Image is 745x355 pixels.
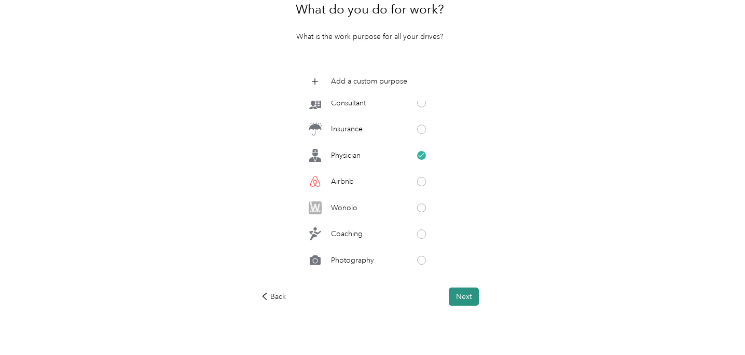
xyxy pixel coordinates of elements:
[331,228,363,239] p: Coaching
[449,288,479,306] button: Next
[331,150,361,161] p: Physician
[331,202,357,213] p: Wonolo
[331,176,354,187] p: Airbnb
[309,201,322,214] img: Legacy Icon [Wonolo]
[331,255,374,266] p: Photography
[687,297,745,355] iframe: Everlance-gr Chat Button Frame
[261,291,286,302] div: Back
[331,98,366,108] p: Consultant
[296,31,444,42] p: What is the work purpose for all your drives?
[331,76,407,87] p: Add a custom purpose
[331,124,363,134] p: Insurance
